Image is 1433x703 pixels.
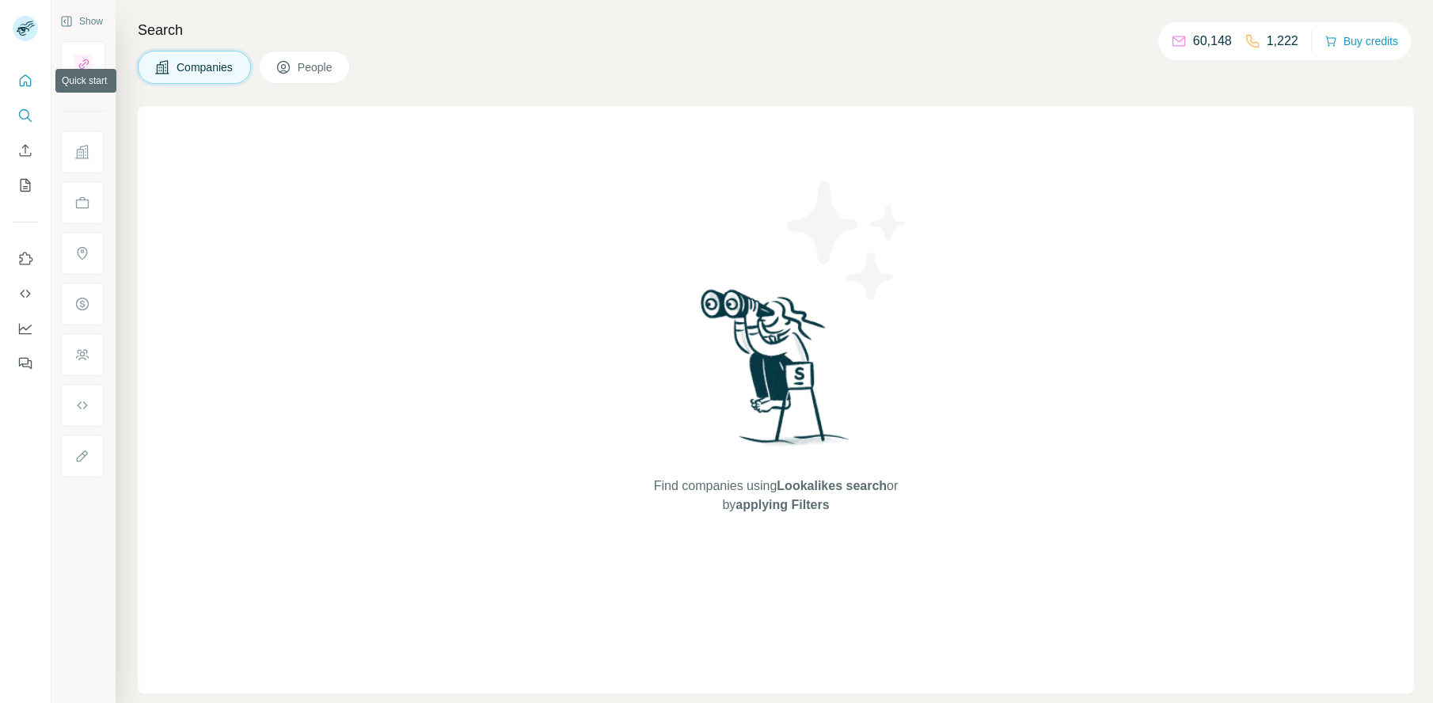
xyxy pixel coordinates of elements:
button: Use Surfe on LinkedIn [13,245,38,273]
button: Search [13,101,38,130]
span: Find companies using or by [649,477,903,515]
img: Surfe Illustration - Woman searching with binoculars [694,285,858,462]
span: People [298,59,334,75]
button: My lists [13,171,38,199]
p: 1,222 [1267,32,1298,51]
button: Feedback [13,349,38,378]
img: Surfe Illustration - Stars [776,169,918,312]
button: Show [49,9,114,33]
h4: Search [138,19,1414,41]
button: Quick start [13,66,38,95]
button: Enrich CSV [13,136,38,165]
button: Dashboard [13,314,38,343]
span: Lookalikes search [777,479,887,492]
span: applying Filters [736,498,829,511]
button: Buy credits [1325,30,1398,52]
button: Use Surfe API [13,279,38,308]
span: Companies [177,59,234,75]
p: 60,148 [1193,32,1232,51]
